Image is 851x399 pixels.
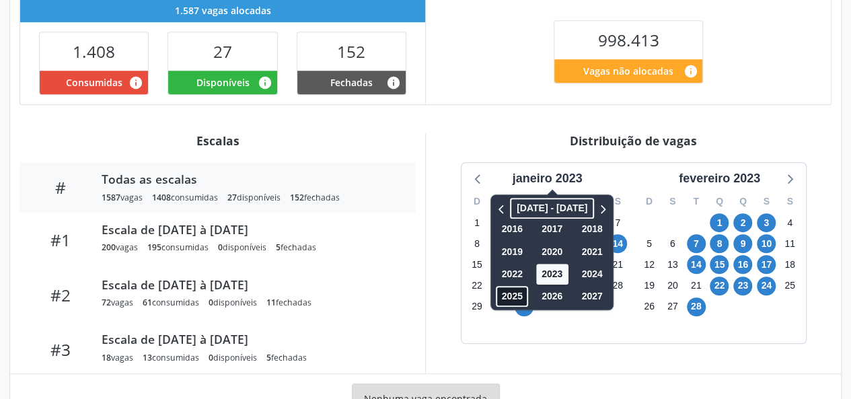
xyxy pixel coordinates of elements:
[102,192,143,203] div: vagas
[608,234,627,253] span: sábado, 14 de janeiro de 2023
[597,29,659,51] span: 998.413
[536,219,568,240] span: 2017
[102,332,398,347] div: Escala de [DATE] à [DATE]
[536,286,568,307] span: 2026
[640,255,659,274] span: domingo, 12 de fevereiro de 2023
[20,133,416,148] div: Escalas
[663,277,682,295] span: segunda-feira, 20 de fevereiro de 2023
[468,255,486,274] span: domingo, 15 de janeiro de 2023
[638,191,661,212] div: D
[683,64,698,79] i: Quantidade de vagas restantes do teto de vagas
[196,75,249,89] span: Disponíveis
[152,192,171,203] span: 1408
[466,191,489,212] div: D
[209,297,213,308] span: 0
[29,340,92,359] div: #3
[606,191,630,212] div: S
[710,255,729,274] span: quarta-feira, 15 de fevereiro de 2023
[663,255,682,274] span: segunda-feira, 13 de fevereiro de 2023
[143,352,152,363] span: 13
[733,234,752,253] span: quinta-feira, 9 de fevereiro de 2023
[266,352,271,363] span: 5
[780,277,799,295] span: sábado, 25 de fevereiro de 2023
[102,242,116,253] span: 200
[29,178,92,197] div: #
[663,297,682,316] span: segunda-feira, 27 de fevereiro de 2023
[218,242,266,253] div: disponíveis
[576,286,608,307] span: 2027
[266,352,307,363] div: fechadas
[780,234,799,253] span: sábado, 11 de fevereiro de 2023
[640,277,659,295] span: domingo, 19 de fevereiro de 2023
[102,192,120,203] span: 1587
[496,242,529,262] span: 2019
[733,255,752,274] span: quinta-feira, 16 de fevereiro de 2023
[608,213,627,232] span: sábado, 7 de janeiro de 2023
[576,242,608,262] span: 2021
[496,219,529,240] span: 2016
[733,277,752,295] span: quinta-feira, 23 de fevereiro de 2023
[510,198,594,219] span: [DATE] - [DATE]
[608,277,627,295] span: sábado, 28 de janeiro de 2023
[468,297,486,316] span: domingo, 29 de janeiro de 2023
[536,264,568,285] span: 2023
[576,219,608,240] span: 2018
[468,213,486,232] span: domingo, 1 de janeiro de 2023
[687,277,706,295] span: terça-feira, 21 de fevereiro de 2023
[147,242,161,253] span: 195
[290,192,304,203] span: 152
[102,172,398,186] div: Todas as escalas
[29,285,92,305] div: #2
[102,352,111,363] span: 18
[468,277,486,295] span: domingo, 22 de janeiro de 2023
[102,277,398,292] div: Escala de [DATE] à [DATE]
[209,352,257,363] div: disponíveis
[640,234,659,253] span: domingo, 5 de fevereiro de 2023
[337,40,365,63] span: 152
[687,297,706,316] span: terça-feira, 28 de fevereiro de 2023
[102,297,111,308] span: 72
[102,352,133,363] div: vagas
[468,234,486,253] span: domingo, 8 de janeiro de 2023
[29,230,92,250] div: #1
[710,213,729,232] span: quarta-feira, 1 de fevereiro de 2023
[640,297,659,316] span: domingo, 26 de fevereiro de 2023
[710,277,729,295] span: quarta-feira, 22 de fevereiro de 2023
[733,213,752,232] span: quinta-feira, 2 de fevereiro de 2023
[496,264,529,285] span: 2022
[102,222,398,237] div: Escala de [DATE] à [DATE]
[496,286,529,307] span: 2025
[276,242,316,253] div: fechadas
[143,297,199,308] div: consumidas
[258,75,272,90] i: Vagas alocadas e sem marcações associadas
[673,170,766,188] div: fevereiro 2023
[687,255,706,274] span: terça-feira, 14 de fevereiro de 2023
[757,234,776,253] span: sexta-feira, 10 de fevereiro de 2023
[608,255,627,274] span: sábado, 21 de janeiro de 2023
[227,192,281,203] div: disponíveis
[757,277,776,295] span: sexta-feira, 24 de fevereiro de 2023
[128,75,143,90] i: Vagas alocadas que possuem marcações associadas
[757,213,776,232] span: sexta-feira, 3 de fevereiro de 2023
[152,192,218,203] div: consumidas
[684,191,708,212] div: T
[147,242,209,253] div: consumidas
[780,255,799,274] span: sábado, 18 de fevereiro de 2023
[435,133,831,148] div: Distribuição de vagas
[386,75,401,90] i: Vagas alocadas e sem marcações associadas que tiveram sua disponibilidade fechada
[213,40,232,63] span: 27
[227,192,237,203] span: 27
[66,75,122,89] span: Consumidas
[290,192,340,203] div: fechadas
[266,297,311,308] div: fechadas
[661,191,684,212] div: S
[209,352,213,363] span: 0
[218,242,223,253] span: 0
[102,242,138,253] div: vagas
[102,297,133,308] div: vagas
[266,297,276,308] span: 11
[209,297,257,308] div: disponíveis
[73,40,115,63] span: 1.408
[757,255,776,274] span: sexta-feira, 17 de fevereiro de 2023
[488,191,512,212] div: S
